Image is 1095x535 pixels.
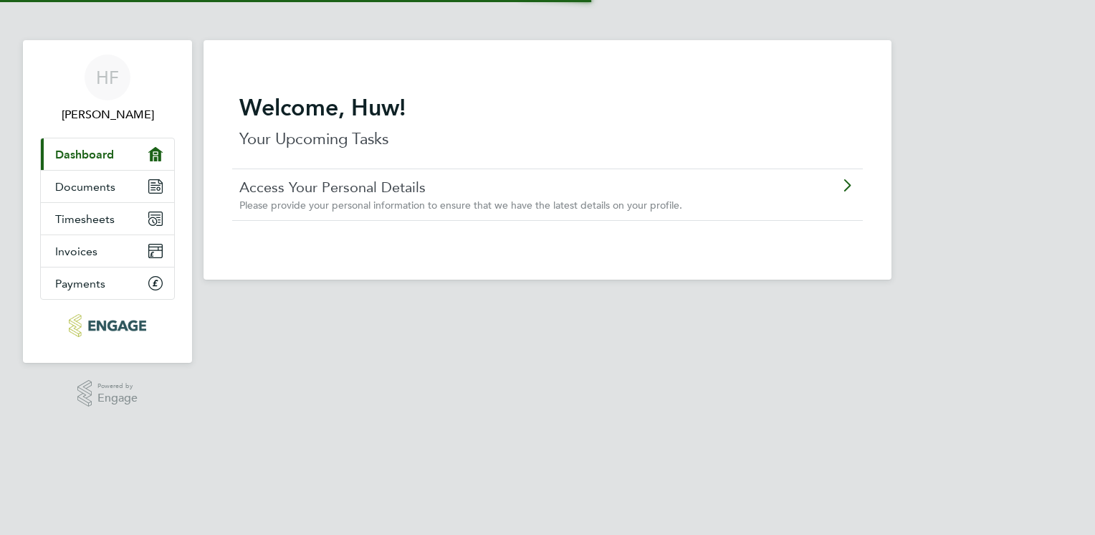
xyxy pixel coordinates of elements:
[77,380,138,407] a: Powered byEngage
[55,245,97,258] span: Invoices
[96,68,119,87] span: HF
[40,55,175,123] a: HF[PERSON_NAME]
[41,267,174,299] a: Payments
[97,392,138,404] span: Engage
[239,128,856,151] p: Your Upcoming Tasks
[41,235,174,267] a: Invoices
[23,40,192,363] nav: Main navigation
[55,148,114,161] span: Dashboard
[239,199,682,212] span: Please provide your personal information to ensure that we have the latest details on your profile.
[97,380,138,392] span: Powered by
[40,314,175,337] a: Go to home page
[55,180,115,194] span: Documents
[239,178,775,197] a: Access Your Personal Details
[239,93,856,122] h2: Welcome, Huw!
[55,212,115,226] span: Timesheets
[41,203,174,235] a: Timesheets
[40,106,175,123] span: Huw Francis
[41,171,174,202] a: Documents
[41,138,174,170] a: Dashboard
[69,314,145,337] img: protocol-logo-retina.png
[55,277,105,290] span: Payments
